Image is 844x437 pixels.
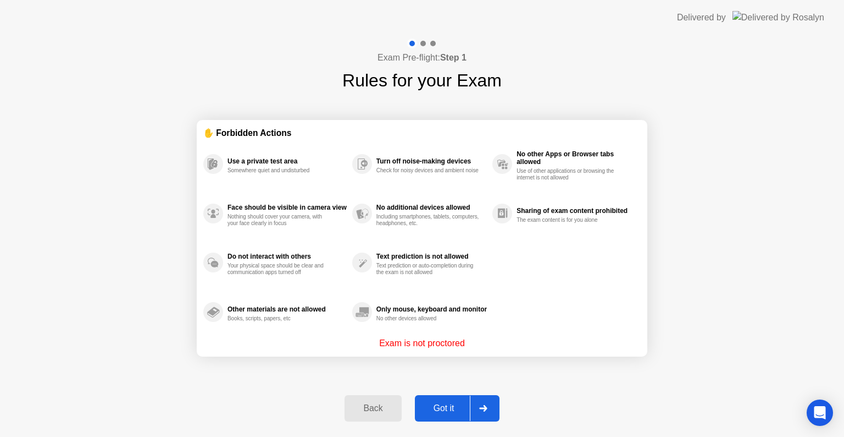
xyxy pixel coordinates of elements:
div: Face should be visible in camera view [227,204,347,211]
div: Other materials are not allowed [227,305,347,313]
div: The exam content is for you alone [517,217,620,223]
h4: Exam Pre-flight: [377,51,467,64]
div: Use a private test area [227,157,347,165]
div: No other devices allowed [376,315,480,322]
h1: Rules for your Exam [342,67,502,94]
button: Got it [415,395,499,422]
div: Do not interact with others [227,253,347,260]
div: No other Apps or Browser tabs allowed [517,150,635,166]
div: Your physical space should be clear and communication apps turned off [227,263,331,276]
div: No additional devices allowed [376,204,487,211]
p: Exam is not proctored [379,337,465,350]
div: Text prediction is not allowed [376,253,487,260]
b: Step 1 [440,53,467,62]
div: Use of other applications or browsing the internet is not allowed [517,168,620,181]
div: Somewhere quiet and undisturbed [227,167,331,174]
button: Back [345,395,401,422]
div: Got it [418,403,470,413]
div: Nothing should cover your camera, with your face clearly in focus [227,214,331,227]
div: Only mouse, keyboard and monitor [376,305,487,313]
div: Back [348,403,398,413]
div: Sharing of exam content prohibited [517,207,635,215]
div: Check for noisy devices and ambient noise [376,167,480,174]
div: Text prediction or auto-completion during the exam is not allowed [376,263,480,276]
div: ✋ Forbidden Actions [203,127,641,139]
div: Books, scripts, papers, etc [227,315,331,322]
div: Open Intercom Messenger [807,400,833,426]
img: Delivered by Rosalyn [732,11,824,24]
div: Delivered by [677,11,726,24]
div: Turn off noise-making devices [376,157,487,165]
div: Including smartphones, tablets, computers, headphones, etc. [376,214,480,227]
